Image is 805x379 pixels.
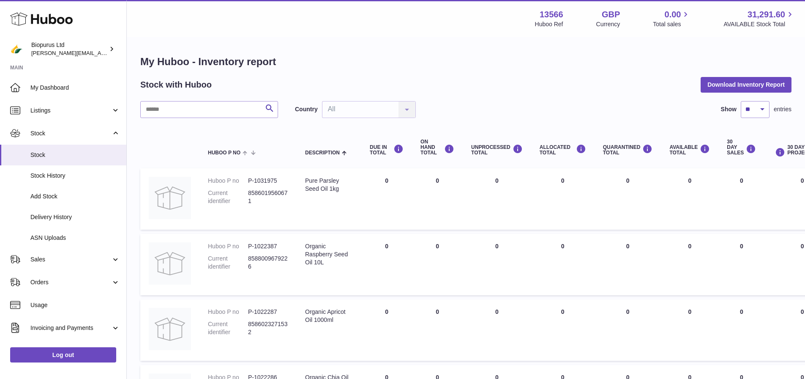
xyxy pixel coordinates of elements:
span: Add Stock [30,192,120,200]
span: 31,291.60 [748,9,785,20]
button: Download Inventory Report [701,77,791,92]
td: 0 [661,299,718,361]
td: 0 [718,234,764,295]
dt: Current identifier [208,320,248,336]
span: ASN Uploads [30,234,120,242]
td: 0 [718,299,764,361]
span: 0 [626,243,630,250]
span: 0 [626,308,630,315]
span: Delivery History [30,213,120,221]
td: 0 [463,299,531,361]
span: My Dashboard [30,84,120,92]
td: 0 [361,168,412,230]
div: DUE IN TOTAL [370,144,404,156]
span: Huboo P no [208,150,240,156]
strong: 13566 [540,9,563,20]
td: 0 [361,299,412,361]
h2: Stock with Huboo [140,79,212,91]
div: Huboo Ref [535,20,563,28]
div: Currency [596,20,620,28]
h1: My Huboo - Inventory report [140,55,791,69]
span: Stock [30,129,111,137]
div: UNPROCESSED Total [471,144,523,156]
a: 0.00 Total sales [653,9,690,28]
span: AVAILABLE Stock Total [723,20,795,28]
a: 31,291.60 AVAILABLE Stock Total [723,9,795,28]
div: Organic Raspberry Seed Oil 10L [305,242,353,266]
span: 0 [626,177,630,184]
strong: GBP [602,9,620,20]
dt: Huboo P no [208,308,248,316]
div: Pure Parsley Seed Oil 1kg [305,177,353,193]
span: Total sales [653,20,690,28]
dt: Huboo P no [208,177,248,185]
td: 0 [531,168,595,230]
div: QUARANTINED Total [603,144,653,156]
td: 0 [661,234,718,295]
td: 0 [661,168,718,230]
td: 0 [463,234,531,295]
dt: Huboo P no [208,242,248,250]
td: 0 [531,299,595,361]
dd: P-1022287 [248,308,288,316]
dd: 8586019560671 [248,189,288,205]
dt: Current identifier [208,189,248,205]
label: Show [721,105,737,113]
td: 0 [718,168,764,230]
span: Sales [30,255,111,264]
td: 0 [412,168,463,230]
div: Biopurus Ltd [31,41,107,57]
img: product image [149,242,191,285]
dd: 8586023271532 [248,320,288,336]
img: peter@biopurus.co.uk [10,43,23,55]
span: Orders [30,278,111,286]
span: Usage [30,301,120,309]
div: AVAILABLE Total [669,144,710,156]
img: product image [149,177,191,219]
dt: Current identifier [208,255,248,271]
td: 0 [531,234,595,295]
a: Log out [10,347,116,363]
div: Organic Apricot Oil 1000ml [305,308,353,324]
div: ALLOCATED Total [540,144,586,156]
span: Stock [30,151,120,159]
dd: P-1031975 [248,177,288,185]
label: Country [295,105,318,113]
span: Stock History [30,172,120,180]
img: product image [149,308,191,350]
div: 30 DAY SALES [727,139,756,156]
span: [PERSON_NAME][EMAIL_ADDRESS][DOMAIN_NAME] [31,49,169,56]
td: 0 [412,299,463,361]
td: 0 [412,234,463,295]
span: Invoicing and Payments [30,324,111,332]
dd: 8588009679226 [248,255,288,271]
td: 0 [463,168,531,230]
dd: P-1022387 [248,242,288,250]
div: ON HAND Total [420,139,454,156]
span: 0.00 [665,9,681,20]
span: Listings [30,107,111,115]
span: Description [305,150,340,156]
span: entries [774,105,791,113]
td: 0 [361,234,412,295]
